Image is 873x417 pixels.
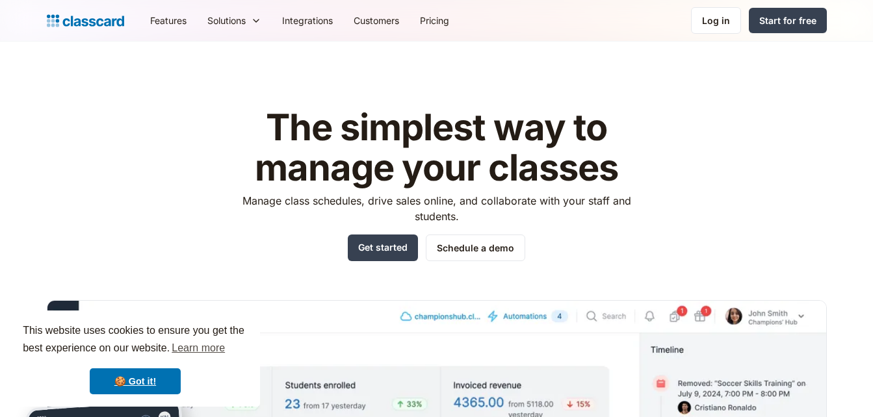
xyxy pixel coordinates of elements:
div: Solutions [197,6,272,35]
a: home [47,12,124,30]
a: Schedule a demo [426,234,525,261]
a: Start for free [749,8,827,33]
div: cookieconsent [10,310,260,407]
a: Log in [691,7,741,34]
a: Get started [348,234,418,261]
a: learn more about cookies [170,338,227,358]
a: Customers [343,6,410,35]
span: This website uses cookies to ensure you get the best experience on our website. [23,323,248,358]
p: Manage class schedules, drive sales online, and collaborate with your staff and students. [230,193,643,224]
div: Solutions [207,14,246,27]
a: Features [140,6,197,35]
a: Integrations [272,6,343,35]
a: dismiss cookie message [90,368,181,394]
div: Start for free [759,14,816,27]
h1: The simplest way to manage your classes [230,108,643,188]
div: Log in [702,14,730,27]
a: Pricing [410,6,460,35]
